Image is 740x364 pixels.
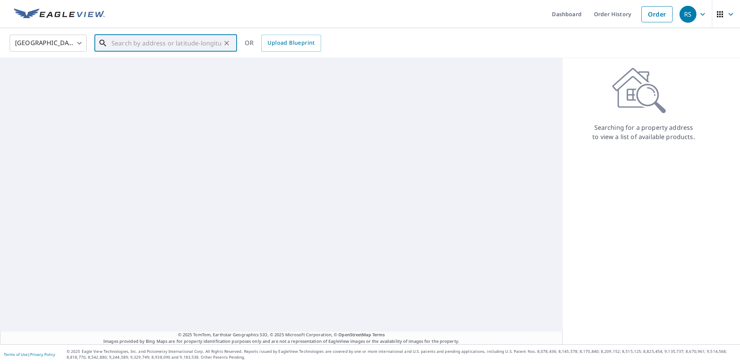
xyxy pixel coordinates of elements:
[111,32,221,54] input: Search by address or latitude-longitude
[14,8,105,20] img: EV Logo
[245,35,321,52] div: OR
[10,32,87,54] div: [GEOGRAPHIC_DATA]
[338,332,371,337] a: OpenStreetMap
[372,332,385,337] a: Terms
[30,352,55,357] a: Privacy Policy
[67,349,736,360] p: © 2025 Eagle View Technologies, Inc. and Pictometry International Corp. All Rights Reserved. Repo...
[221,38,232,49] button: Clear
[267,38,314,48] span: Upload Blueprint
[679,6,696,23] div: RS
[641,6,673,22] a: Order
[4,352,55,357] p: |
[592,123,695,141] p: Searching for a property address to view a list of available products.
[4,352,28,357] a: Terms of Use
[178,332,385,338] span: © 2025 TomTom, Earthstar Geographics SIO, © 2025 Microsoft Corporation, ©
[261,35,321,52] a: Upload Blueprint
